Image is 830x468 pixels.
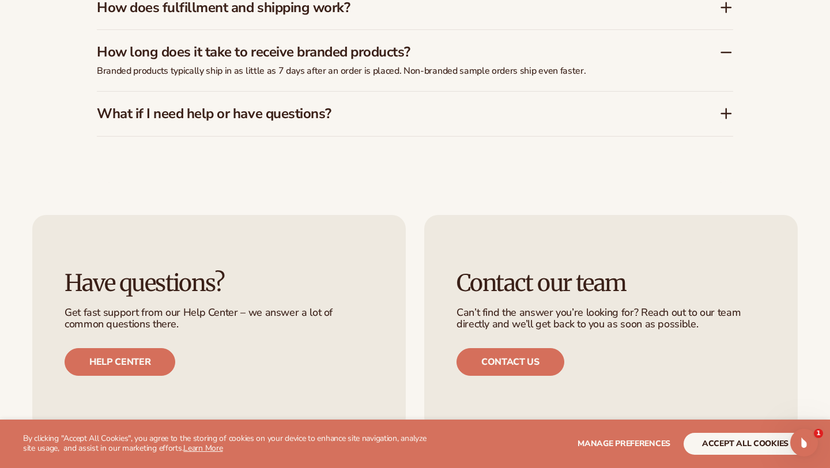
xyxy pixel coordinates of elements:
[183,443,222,454] a: Learn More
[684,433,807,455] button: accept all cookies
[65,307,373,330] p: Get fast support from our Help Center – we answer a lot of common questions there.
[65,270,373,296] h3: Have questions?
[456,348,564,376] a: Contact us
[97,65,673,77] p: Branded products typically ship in as little as 7 days after an order is placed. Non-branded samp...
[814,429,823,438] span: 1
[23,434,433,454] p: By clicking "Accept All Cookies", you agree to the storing of cookies on your device to enhance s...
[456,270,765,296] h3: Contact our team
[578,438,670,449] span: Manage preferences
[97,105,685,122] h3: What if I need help or have questions?
[578,433,670,455] button: Manage preferences
[456,307,765,330] p: Can’t find the answer you’re looking for? Reach out to our team directly and we’ll get back to yo...
[97,44,685,61] h3: How long does it take to receive branded products?
[790,429,818,456] iframe: Intercom live chat
[65,348,175,376] a: Help center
